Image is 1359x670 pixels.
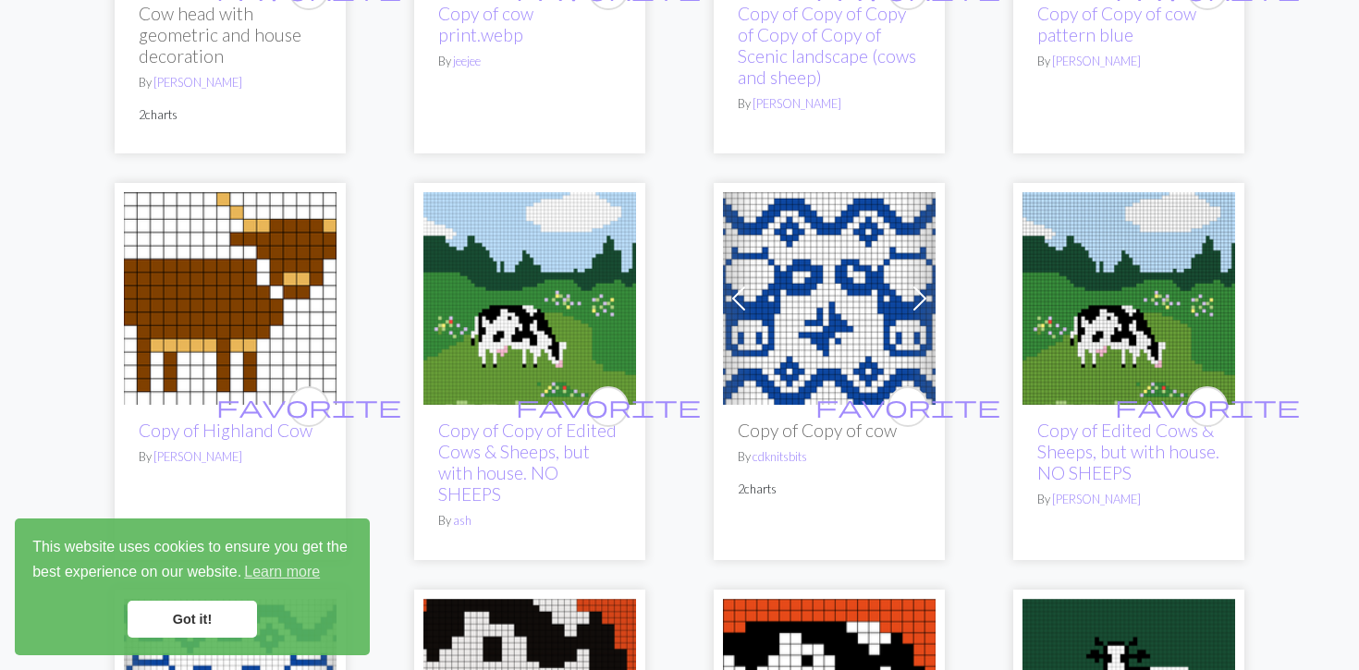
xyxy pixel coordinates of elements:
[216,392,401,420] span: favorite
[241,558,323,586] a: learn more about cookies
[139,106,322,124] p: 2 charts
[738,3,916,88] a: Copy of Copy of Copy of Copy of Copy of Scenic landscape (cows and sheep)
[1052,492,1141,506] a: [PERSON_NAME]
[753,449,807,464] a: cdknitsbits
[1187,386,1228,427] button: favourite
[723,287,936,305] a: cow
[738,448,921,466] p: By
[723,192,936,405] img: cow
[1022,287,1235,305] a: Cows
[1037,491,1220,508] p: By
[153,449,242,464] a: [PERSON_NAME]
[738,420,921,441] h2: Copy of Copy of cow
[815,388,1000,425] i: favourite
[888,386,928,427] button: favourite
[738,95,921,113] p: By
[453,54,481,68] a: jeejee
[216,388,401,425] i: favourite
[1037,3,1196,45] a: Copy of Copy of cow pattern blue
[438,3,533,45] a: Copy of cow print.webp
[516,388,701,425] i: favourite
[124,287,337,305] a: Highland Cow
[423,192,636,405] img: Cows
[1115,392,1300,420] span: favorite
[738,481,921,498] p: 2 charts
[15,518,370,655] div: cookieconsent
[438,512,621,530] p: By
[1037,53,1220,70] p: By
[32,536,352,586] span: This website uses cookies to ensure you get the best experience on our website.
[139,448,322,466] p: By
[516,392,701,420] span: favorite
[288,386,329,427] button: favourite
[1037,420,1219,483] a: Copy of Edited Cows & Sheeps, but with house. NO SHEEPS
[139,3,322,67] h2: Cow head with geometric and house decoration
[139,420,312,441] a: Copy of Highland Cow
[588,386,629,427] button: favourite
[815,392,1000,420] span: favorite
[128,601,257,638] a: dismiss cookie message
[153,75,242,90] a: [PERSON_NAME]
[139,74,322,91] p: By
[438,53,621,70] p: By
[453,513,471,528] a: ash
[423,287,636,305] a: Cows
[1052,54,1141,68] a: [PERSON_NAME]
[1115,388,1300,425] i: favourite
[1022,192,1235,405] img: Cows
[438,420,617,505] a: Copy of Copy of Edited Cows & Sheeps, but with house. NO SHEEPS
[753,96,841,111] a: [PERSON_NAME]
[124,192,337,405] img: Highland Cow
